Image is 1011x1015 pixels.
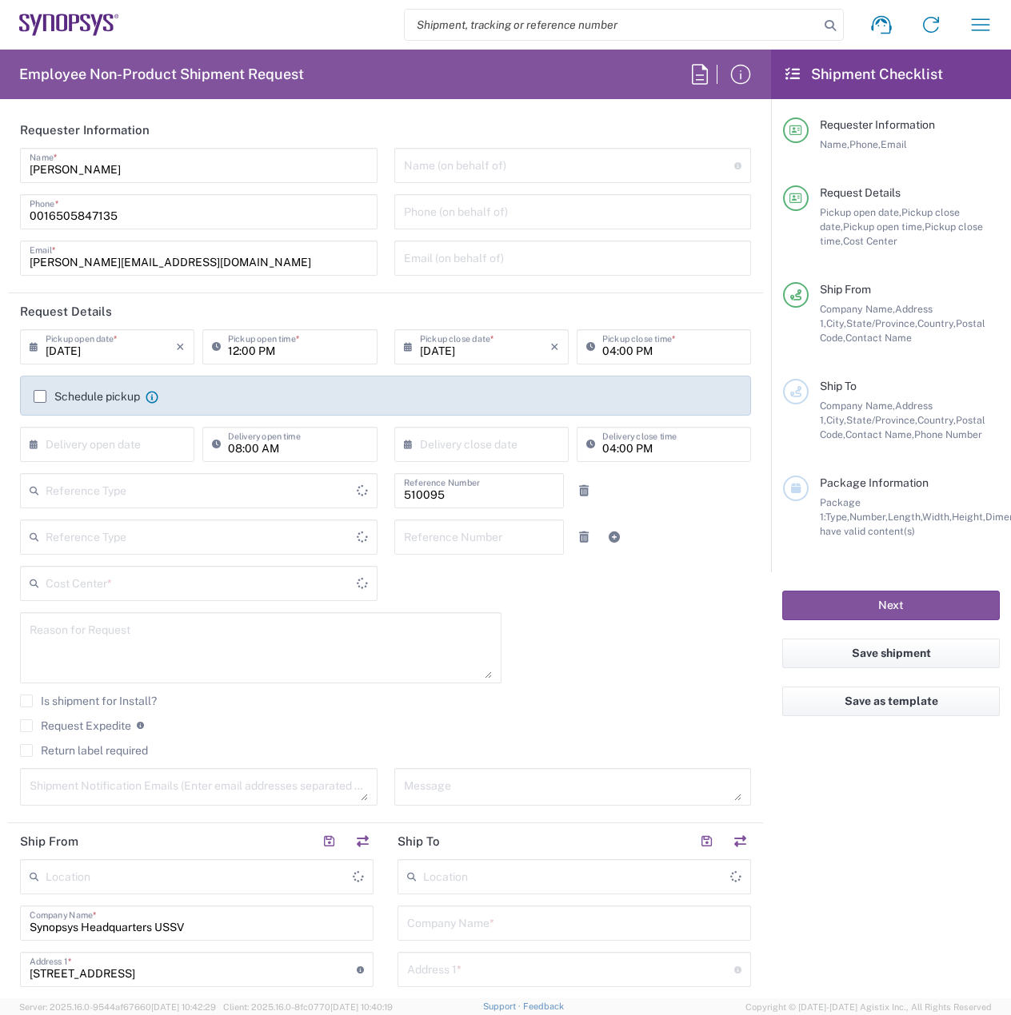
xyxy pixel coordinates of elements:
span: Number, [849,511,888,523]
span: Client: 2025.16.0-8fc0770 [223,1002,393,1012]
a: Add Reference [603,526,625,548]
span: Country, [917,317,956,329]
span: Request Details [820,186,901,199]
button: Next [782,591,1000,620]
span: State/Province, [846,317,917,329]
h2: Ship From [20,834,78,850]
span: Copyright © [DATE]-[DATE] Agistix Inc., All Rights Reserved [745,1000,992,1014]
span: Name, [820,138,849,150]
span: Pickup open date, [820,206,901,218]
h2: Requester Information [20,122,150,138]
h2: Shipment Checklist [785,65,943,84]
label: Schedule pickup [34,390,140,403]
span: Contact Name [845,332,912,344]
span: Company Name, [820,303,895,315]
span: Ship From [820,283,871,296]
button: Save as template [782,687,1000,716]
span: City, [826,317,846,329]
input: Shipment, tracking or reference number [405,10,819,40]
span: Country, [917,414,956,426]
span: Pickup open time, [843,221,925,233]
span: Phone Number [914,428,982,440]
button: Save shipment [782,639,1000,668]
span: Requester Information [820,118,935,131]
h2: Employee Non-Product Shipment Request [19,65,304,84]
span: State/Province, [846,414,917,426]
span: Contact Name, [845,428,914,440]
label: Is shipment for Install? [20,695,157,707]
label: Request Expedite [20,719,131,732]
span: Length, [888,511,922,523]
i: × [176,334,185,360]
span: Type, [825,511,849,523]
span: Email [881,138,907,150]
span: Ship To [820,380,857,392]
h2: Ship To [398,834,440,850]
span: Height, [952,511,985,523]
span: Server: 2025.16.0-9544af67660 [19,1002,216,1012]
a: Remove Reference [573,526,595,548]
span: [DATE] 10:40:19 [330,1002,393,1012]
h2: Request Details [20,304,112,320]
i: × [550,334,559,360]
a: Remove Reference [573,480,595,502]
span: Width, [922,511,952,523]
span: Company Name, [820,400,895,412]
span: Cost Center [843,235,897,247]
span: Package Information [820,476,929,489]
label: Return label required [20,744,148,757]
span: Phone, [849,138,881,150]
span: Package 1: [820,496,861,523]
a: Support [483,1001,523,1011]
span: City, [826,414,846,426]
span: [DATE] 10:42:29 [151,1002,216,1012]
a: Feedback [523,1001,564,1011]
